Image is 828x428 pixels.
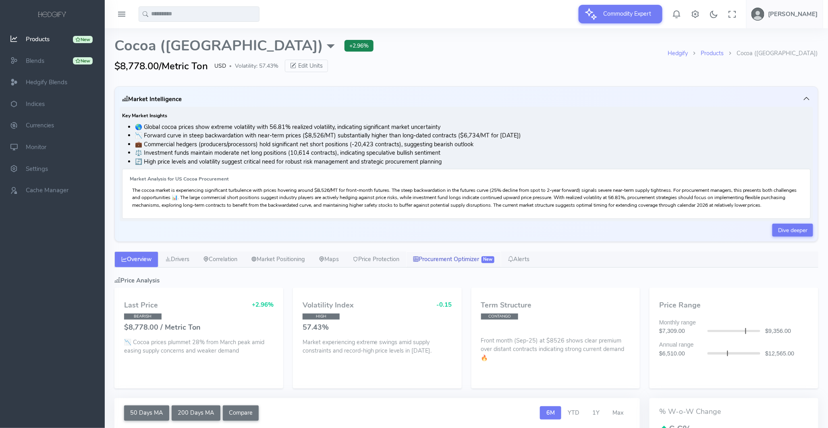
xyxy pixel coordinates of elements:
[135,158,811,166] li: 🔄 High price levels and volatility suggest critical need for robust risk management and strategic...
[235,62,278,70] span: Volatility: 57.43%
[437,301,452,309] span: -0.15
[114,59,208,73] span: $8,778.00/Metric Ton
[172,405,220,421] button: 200 Days MA
[124,314,162,320] span: BEARISH
[26,78,67,86] span: Hedgify Blends
[223,405,259,421] button: Compare
[303,314,340,320] span: HIGH
[229,64,232,68] span: ●
[26,100,45,108] span: Indices
[501,251,537,268] a: Alerts
[114,38,335,54] span: Cocoa ([GEOGRAPHIC_DATA])
[135,131,811,140] li: 📉 Forward curve in steep backwardation with near-term prices ($8,526/MT) substantially higher tha...
[303,301,354,310] h4: Volatility Index
[120,91,813,107] button: <br>Market Insights created at:<br> 2025-08-09 04:49:26<br>Drivers created at:<br> 2025-08-09 04:...
[599,5,656,23] span: Commodity Expert
[768,11,818,17] h5: [PERSON_NAME]
[668,49,688,57] a: Hedgify
[654,341,813,349] div: Annual range
[124,405,169,421] button: 50 Days MA
[124,324,274,332] h4: $8,778.00 / Metric Ton
[760,327,813,336] div: $9,356.00
[481,334,631,363] p: Front month (Sep-25) at $8526 shows clear premium over distant contracts indicating strong curren...
[303,338,452,355] p: Market experiencing extreme swings amid supply constraints and record-high price levels in [DATE].
[196,251,244,268] a: Correlation
[406,251,501,268] a: Procurement Optimizer
[659,408,809,416] h4: % W-o-W Change
[546,409,555,417] span: 6M
[654,349,708,358] div: $6,510.00
[772,224,813,237] a: Dive deeper
[568,409,579,417] span: YTD
[592,409,600,417] span: 1Y
[701,49,724,57] a: Products
[124,338,274,355] p: 📉 Cocoa prices plummet 28% from March peak amid easing supply concerns and weaker demand
[612,409,624,417] span: Max
[73,36,93,43] div: New
[252,301,274,309] span: +2.96%
[132,187,801,209] p: The cocoa market is experiencing significant turbulence with prices hovering around $8,526/MT for...
[312,251,346,268] a: Maps
[130,177,803,182] h6: Market Analysis for US Cocoa Procurement
[344,40,374,52] span: +2.96%
[303,324,452,332] h4: 57.43%
[26,186,68,194] span: Cache Manager
[26,35,50,43] span: Products
[244,251,312,268] a: Market Positioning
[659,301,809,310] h4: Price Range
[579,5,662,23] button: Commodity Expert
[346,251,406,268] a: Price Protection
[751,8,764,21] img: user-image
[73,57,93,64] div: New
[26,165,48,173] span: Settings
[124,301,158,310] h4: Last Price
[481,256,494,263] span: New
[285,60,328,73] button: Edit Units
[114,251,158,268] a: Overview
[214,62,226,70] span: USD
[654,318,813,327] div: Monthly range
[135,149,811,158] li: ⚖️ Investment funds maintain moderate net long positions (10,614 contracts), indicating speculati...
[114,277,818,284] h5: Price Analysis
[654,327,708,336] div: $7,309.00
[135,123,811,132] li: 🌎 Global cocoa prices show extreme volatility with 56.81% realized volatility, indicating signifi...
[26,57,44,65] span: Blends
[481,314,519,320] span: CONTANGO
[579,10,662,18] a: Commodity Expert
[135,140,811,149] li: 💼 Commercial hedgers (producers/processors) hold significant net short positions (-20,423 contrac...
[158,251,196,268] a: Drivers
[122,96,182,102] h5: Market Intelligence
[481,301,631,310] h4: Term Structure
[760,349,813,358] div: $12,565.00
[26,122,54,130] span: Currencies
[26,143,46,151] span: Monitor
[122,113,811,118] h6: Key Market Insights
[122,95,128,103] i: <br>Market Insights created at:<br> 2025-08-09 04:49:26<br>Drivers created at:<br> 2025-08-09 04:...
[724,49,818,58] li: Cocoa ([GEOGRAPHIC_DATA])
[37,10,68,19] img: logo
